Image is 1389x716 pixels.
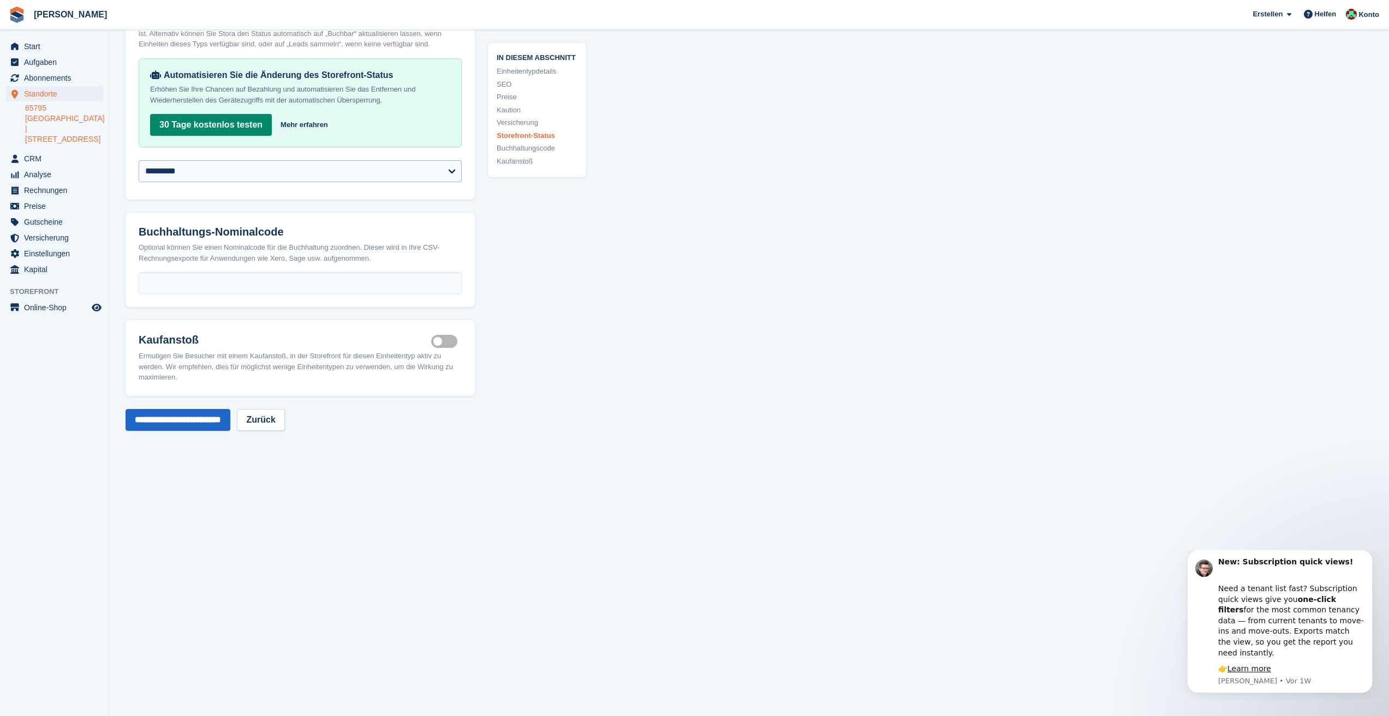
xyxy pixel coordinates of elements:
[57,114,100,123] a: Learn more
[150,114,272,136] a: 30 Tage kostenlos testen
[139,351,462,383] div: Ermutigen Sie Besucher mit einem Kaufanstoß, in der Storefront für diesen Einheitentyp aktiv zu w...
[139,242,462,263] div: Optional können Sie einen Nominalcode für die Buchhaltung zuordnen. Dieser wird in Ihre CSV-Rechn...
[150,84,450,106] p: Erhöhen Sie Ihre Chancen auf Bezahlung und automatisieren Sie das Entfernen und Wiederherstellen ...
[150,70,450,81] div: Automatisieren Sie die Änderung des Storefront-Status
[47,22,194,108] div: Need a tenant list fast? Subscription quick views give you for the most common tenancy data — fro...
[1253,9,1283,20] span: Erstellen
[24,167,90,182] span: Analyse
[5,55,103,70] a: menu
[237,409,284,431] a: Zurück
[47,7,182,16] b: New: Subscription quick views!
[5,300,103,315] a: Speisekarte
[24,183,90,198] span: Rechnungen
[5,39,103,54] a: menu
[5,183,103,198] a: menu
[1171,550,1389,700] iframe: Intercom notifications Nachricht
[24,55,90,70] span: Aufgaben
[24,86,90,101] span: Standorte
[5,151,103,166] a: menu
[281,119,328,130] a: Mehr erfahren
[497,130,577,141] a: Storefront-Status
[139,333,431,346] h2: Kaufanstoß
[25,103,103,145] a: 65795 [GEOGRAPHIC_DATA] | [STREET_ADDRESS]
[5,246,103,261] a: menu
[139,17,462,50] div: Legen Sie fest, ob dieser Einheitentyp in der Storefront buchbar ist, Leads sammelt oder ausgeble...
[1315,9,1337,20] span: Helfen
[431,341,462,342] label: Is active
[5,262,103,277] a: menu
[24,39,90,54] span: Start
[24,70,90,86] span: Abonnements
[25,9,42,27] img: Profile image for Steven
[497,79,577,89] a: SEO
[24,151,90,166] span: CRM
[24,300,90,315] span: Online-Shop
[24,230,90,245] span: Versicherung
[497,117,577,128] a: Versicherung
[5,230,103,245] a: menu
[139,226,462,238] h2: Buchhaltungs-Nominalcode
[5,167,103,182] a: menu
[24,198,90,214] span: Preise
[5,214,103,230] a: menu
[24,262,90,277] span: Kapital
[5,86,103,101] a: menu
[47,126,194,136] p: Message from Steven, sent Vor 1W
[497,66,577,77] a: Einheitentypdetails
[90,301,103,314] a: Vorschau-Shop
[47,7,194,124] div: Message content
[497,51,577,62] span: In diesem Abschnitt
[497,104,577,115] a: Kaution
[5,70,103,86] a: menu
[47,113,194,124] div: 👉
[10,286,109,297] span: Storefront
[497,92,577,103] a: Preise
[497,143,577,154] a: Buchhaltungscode
[497,155,577,166] a: Kaufanstoß
[9,7,25,23] img: stora-icon-8386f47178a22dfd0bd8f6a31ec36ba5ce8667c1dd55bd0f319d3a0aa187defe.svg
[5,198,103,214] a: menu
[1346,9,1357,20] img: Maximilian Friedl
[29,5,111,23] a: [PERSON_NAME]
[1358,9,1379,20] span: Konto
[24,214,90,230] span: Gutscheine
[24,246,90,261] span: Einstellungen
